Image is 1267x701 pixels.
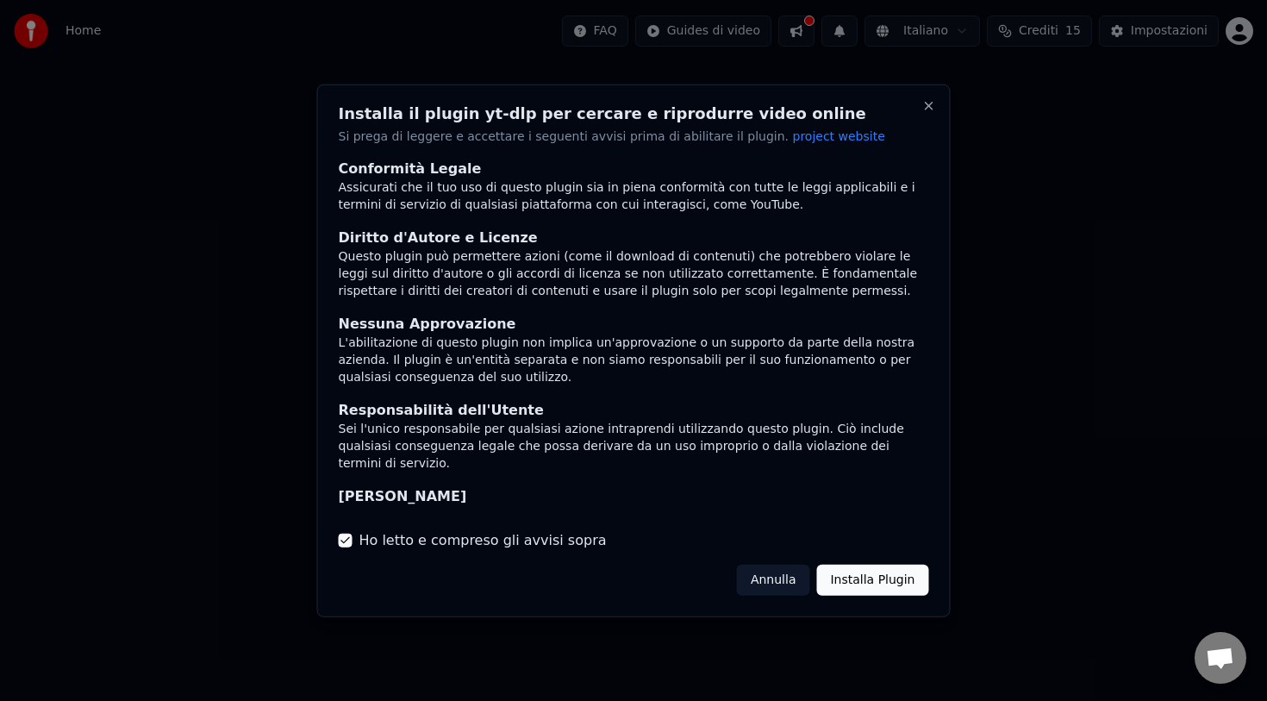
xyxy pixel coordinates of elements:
div: Sei l'unico responsabile per qualsiasi azione intraprendi utilizzando questo plugin. Ciò include ... [339,421,929,473]
div: Nessuna Approvazione [339,314,929,335]
div: Sii consapevole che un uso improprio del plugin potrebbe portare alla sospensione dell'account o ... [339,507,929,541]
p: Si prega di leggere e accettare i seguenti avvisi prima di abilitare il plugin. [339,128,929,145]
div: Responsabilità dell'Utente [339,400,929,421]
div: Conformità Legale [339,159,929,179]
div: Questo plugin può permettere azioni (come il download di contenuti) che potrebbero violare le leg... [339,248,929,300]
div: Diritto d'Autore e Licenze [339,228,929,248]
button: Installa Plugin [816,565,928,596]
div: L'abilitazione di questo plugin non implica un'approvazione o un supporto da parte della nostra a... [339,335,929,386]
h2: Installa il plugin yt-dlp per cercare e riprodurre video online [339,105,929,121]
div: [PERSON_NAME] [339,486,929,507]
button: Annulla [737,565,810,596]
span: project website [793,128,885,142]
div: Assicurati che il tuo uso di questo plugin sia in piena conformità con tutte le leggi applicabili... [339,179,929,214]
label: Ho letto e compreso gli avvisi sopra [359,530,607,551]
